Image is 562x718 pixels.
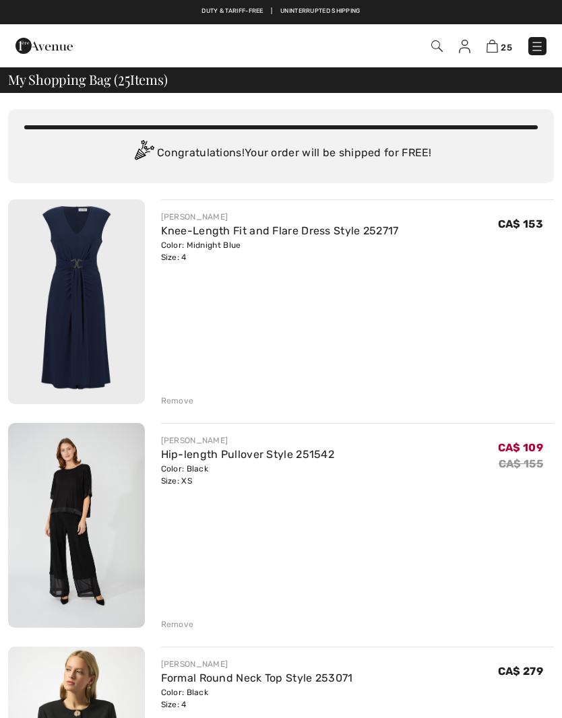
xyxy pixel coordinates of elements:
img: Shopping Bag [487,40,498,53]
img: Congratulation2.svg [130,140,157,167]
img: My Info [459,40,470,53]
img: Hip-length Pullover Style 251542 [8,423,145,628]
div: Color: Black Size: 4 [161,686,353,711]
a: Formal Round Neck Top Style 253071 [161,672,353,684]
span: CA$ 279 [498,665,543,678]
div: [PERSON_NAME] [161,658,353,670]
a: Hip-length Pullover Style 251542 [161,448,335,461]
div: Remove [161,395,194,407]
span: My Shopping Bag ( Items) [8,73,168,86]
span: 25 [118,69,130,87]
div: [PERSON_NAME] [161,434,335,447]
div: Congratulations! Your order will be shipped for FREE! [24,140,538,167]
div: [PERSON_NAME] [161,211,399,223]
div: Color: Black Size: XS [161,463,335,487]
span: CA$ 153 [498,218,543,230]
a: Knee-Length Fit and Flare Dress Style 252717 [161,224,399,237]
a: 1ère Avenue [15,38,73,51]
img: Knee-Length Fit and Flare Dress Style 252717 [8,199,145,404]
a: 25 [487,38,512,54]
img: Search [431,40,443,52]
s: CA$ 155 [499,457,543,470]
img: Menu [530,40,544,53]
span: 25 [501,42,512,53]
div: Color: Midnight Blue Size: 4 [161,239,399,263]
div: Remove [161,618,194,630]
span: CA$ 109 [498,441,543,454]
img: 1ère Avenue [15,32,73,59]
